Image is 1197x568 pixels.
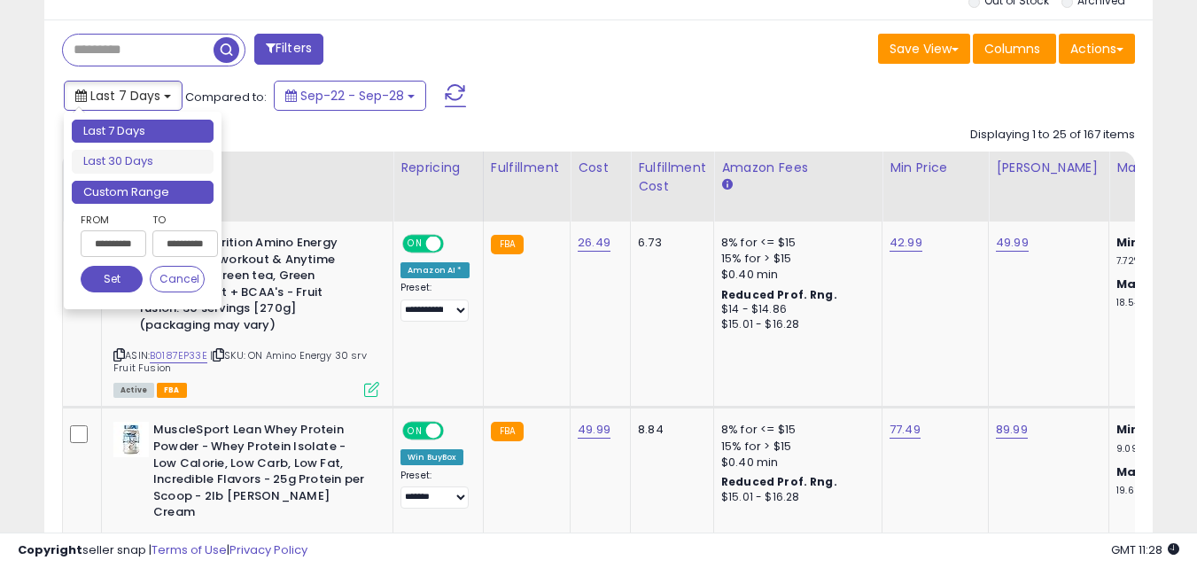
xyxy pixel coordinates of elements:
[229,541,307,558] a: Privacy Policy
[72,120,214,144] li: Last 7 Days
[109,159,385,177] div: Title
[1116,234,1143,251] b: Min:
[72,150,214,174] li: Last 30 Days
[638,422,700,438] div: 8.84
[878,34,970,64] button: Save View
[996,159,1101,177] div: [PERSON_NAME]
[90,87,160,105] span: Last 7 Days
[491,235,524,254] small: FBA
[18,542,307,559] div: seller snap | |
[400,262,470,278] div: Amazon AI *
[404,237,426,252] span: ON
[72,181,214,205] li: Custom Range
[721,251,868,267] div: 15% for > $15
[721,422,868,438] div: 8% for <= $15
[274,81,426,111] button: Sep-22 - Sep-28
[400,282,470,322] div: Preset:
[973,34,1056,64] button: Columns
[400,159,476,177] div: Repricing
[721,474,837,489] b: Reduced Prof. Rng.
[721,287,837,302] b: Reduced Prof. Rng.
[1116,421,1143,438] b: Min:
[890,421,921,439] a: 77.49
[721,439,868,455] div: 15% for > $15
[254,34,323,65] button: Filters
[890,159,981,177] div: Min Price
[113,348,367,375] span: | SKU: ON Amino Energy 30 srv Fruit Fusion
[638,235,700,251] div: 6.73
[578,421,610,439] a: 49.99
[721,235,868,251] div: 8% for <= $15
[185,89,267,105] span: Compared to:
[300,87,404,105] span: Sep-22 - Sep-28
[638,159,706,196] div: Fulfillment Cost
[721,159,874,177] div: Amazon Fees
[404,424,426,439] span: ON
[157,383,187,398] span: FBA
[996,421,1028,439] a: 89.99
[1059,34,1135,64] button: Actions
[153,422,369,525] b: MuscleSport Lean Whey Protein Powder - Whey Protein Isolate - Low Calorie, Low Carb, Low Fat, Inc...
[721,267,868,283] div: $0.40 min
[152,541,227,558] a: Terms of Use
[1116,463,1147,480] b: Max:
[139,235,354,338] b: Optimum Nutrition Amino Energy Powder: Pre- workout & Anytime energy with Green tea, Green coffee...
[721,455,868,471] div: $0.40 min
[441,424,470,439] span: OFF
[1116,276,1147,292] b: Max:
[150,266,205,292] button: Cancel
[491,422,524,441] small: FBA
[721,317,868,332] div: $15.01 - $16.28
[400,449,463,465] div: Win BuyBox
[721,302,868,317] div: $14 - $14.86
[113,422,149,457] img: 41ONv5Zk+8L._SL40_.jpg
[721,177,732,193] small: Amazon Fees.
[81,266,143,292] button: Set
[578,159,623,177] div: Cost
[113,235,379,395] div: ASIN:
[64,81,183,111] button: Last 7 Days
[970,127,1135,144] div: Displaying 1 to 25 of 167 items
[400,470,470,510] div: Preset:
[721,490,868,505] div: $15.01 - $16.28
[81,211,143,229] label: From
[984,40,1040,58] span: Columns
[18,541,82,558] strong: Copyright
[113,383,154,398] span: All listings currently available for purchase on Amazon
[578,234,610,252] a: 26.49
[152,211,205,229] label: To
[1111,541,1179,558] span: 2025-10-6 11:28 GMT
[996,234,1029,252] a: 49.99
[150,348,207,363] a: B0187EP33E
[890,234,922,252] a: 42.99
[491,159,563,177] div: Fulfillment
[441,237,470,252] span: OFF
